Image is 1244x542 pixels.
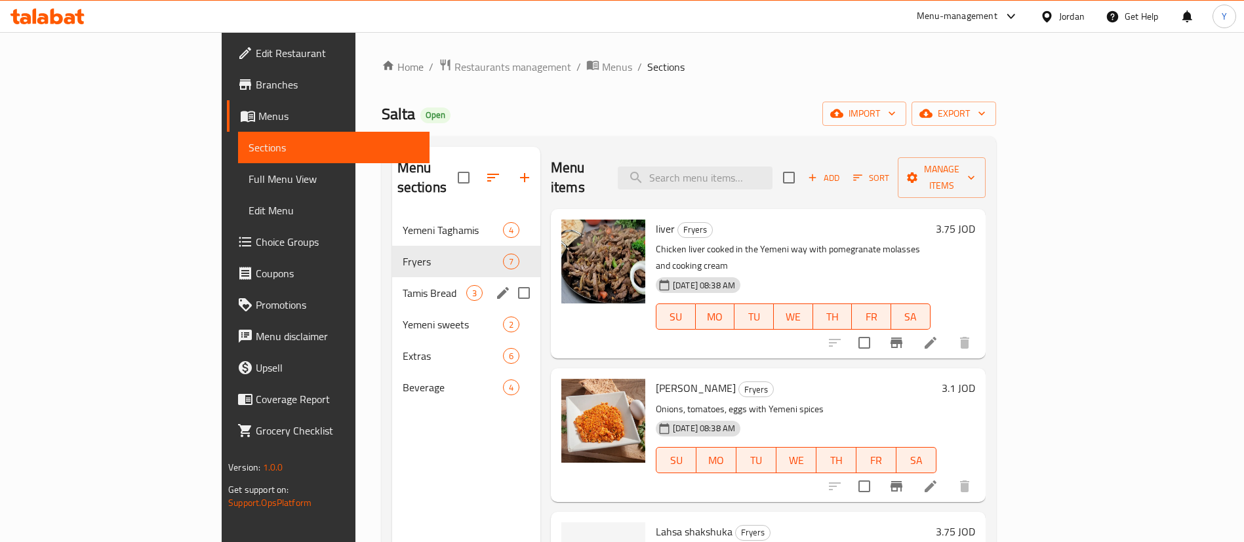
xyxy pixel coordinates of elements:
div: Jordan [1059,9,1085,24]
a: Menu disclaimer [227,320,430,352]
li: / [576,59,581,75]
span: 7 [504,256,519,268]
span: Get support on: [228,481,289,498]
span: Choice Groups [256,234,419,250]
span: Sort sections [477,162,509,193]
button: edit [493,283,513,303]
span: Fryers [403,254,503,269]
span: Open [420,109,451,121]
span: Select to update [851,329,878,357]
a: Choice Groups [227,226,430,258]
span: 6 [504,350,519,362]
span: Sort [853,170,889,185]
button: FR [856,447,896,473]
button: export [912,102,996,126]
span: Sections [647,59,685,75]
span: Sections [249,140,419,155]
span: Branches [256,77,419,92]
button: delete [949,471,980,502]
button: TH [813,303,853,330]
span: TH [818,307,847,326]
li: / [637,59,642,75]
li: / [429,59,433,75]
span: SA [896,307,925,326]
div: items [503,317,519,332]
div: Fryers7 [392,246,540,277]
button: TH [816,447,856,473]
span: Select all sections [450,164,477,191]
span: Lahsa shakshuka [656,522,732,541]
span: 1.0.0 [263,459,283,476]
button: SA [891,303,931,330]
span: Edit Restaurant [256,45,419,61]
a: Support.OpsPlatform [228,494,311,511]
span: Y [1222,9,1227,24]
a: Promotions [227,289,430,320]
p: Onions, tomatoes, eggs with Yemeni spices [656,401,936,417]
div: Menu-management [917,9,997,24]
button: MO [696,447,736,473]
div: Yemeni Taghamis [403,222,503,238]
div: items [503,254,519,269]
a: Sections [238,132,430,163]
button: WE [774,303,813,330]
button: TU [736,447,776,473]
button: Add [803,168,845,188]
button: SU [656,447,696,473]
span: Manage items [908,161,975,194]
span: 2 [504,319,519,331]
span: TU [742,451,771,470]
span: WE [779,307,808,326]
span: Full Menu View [249,171,419,187]
span: Select section [775,164,803,191]
div: Beverage [403,379,503,395]
img: Shakshuka Sananiyah [561,379,645,463]
a: Branches [227,69,430,100]
div: Extras6 [392,340,540,372]
div: items [503,222,519,238]
button: TU [734,303,774,330]
a: Coupons [227,258,430,289]
span: Upsell [256,360,419,376]
span: Edit Menu [249,203,419,218]
div: Fryers [677,222,713,238]
div: items [503,379,519,395]
span: [PERSON_NAME] [656,378,736,398]
span: Menus [258,108,419,124]
button: Add section [509,162,540,193]
h6: 3.1 JOD [942,379,975,397]
a: Full Menu View [238,163,430,195]
div: Beverage4 [392,372,540,403]
span: Sort items [845,168,898,188]
a: Grocery Checklist [227,415,430,446]
span: [DATE] 08:38 AM [668,279,740,292]
span: Coverage Report [256,391,419,407]
a: Edit menu item [923,335,938,351]
span: FR [862,451,891,470]
span: Fryers [739,382,773,397]
span: TU [740,307,769,326]
a: Upsell [227,352,430,383]
a: Edit menu item [923,478,938,494]
span: liver [656,219,675,239]
a: Restaurants management [439,58,571,75]
a: Edit Restaurant [227,37,430,69]
span: Yemeni sweets [403,317,503,332]
button: MO [696,303,735,330]
span: 4 [504,381,519,394]
span: 4 [504,224,519,237]
div: Tamis Bread [403,285,466,301]
span: export [922,106,986,122]
h2: Menu items [551,158,602,197]
div: Yemeni Taghamis4 [392,214,540,246]
span: Add [806,170,841,185]
span: SU [662,451,691,470]
span: Restaurants management [454,59,571,75]
span: [DATE] 08:38 AM [668,422,740,435]
a: Coverage Report [227,383,430,415]
span: Fryers [736,525,770,540]
span: Menu disclaimer [256,328,419,344]
div: Open [420,107,451,123]
span: Extras [403,348,503,364]
button: FR [852,303,891,330]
